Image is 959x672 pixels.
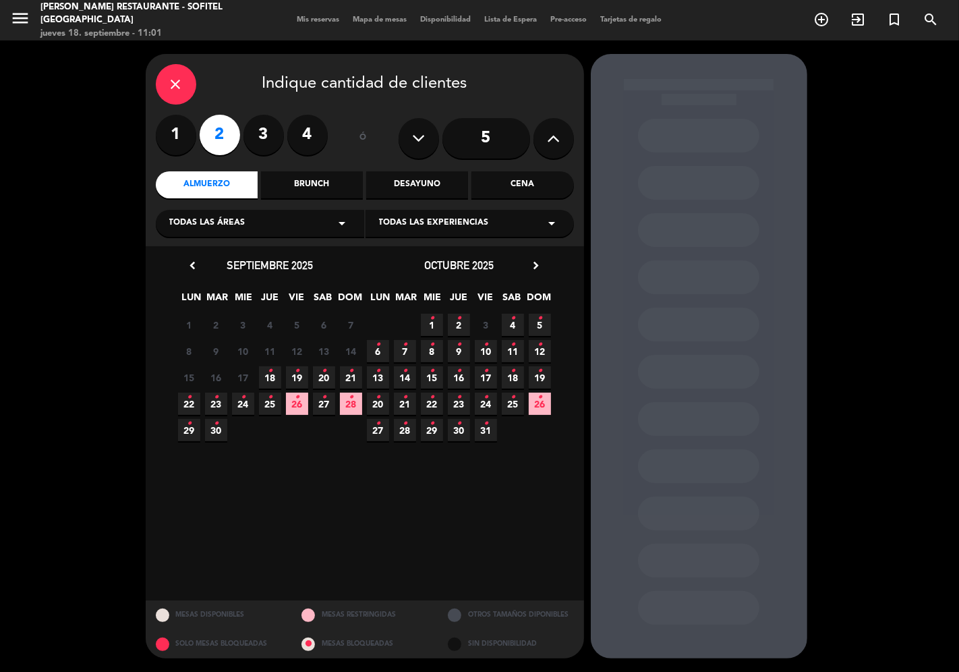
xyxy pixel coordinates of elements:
span: 24 [475,393,497,415]
span: LUN [180,289,202,312]
i: • [376,387,380,408]
span: 12 [529,340,551,362]
i: arrow_drop_down [544,215,560,231]
i: • [484,387,488,408]
span: 25 [259,393,281,415]
span: 23 [448,393,470,415]
span: VIE [285,289,308,312]
i: • [430,413,434,435]
i: exit_to_app [850,11,866,28]
i: • [484,413,488,435]
span: DOM [338,289,360,312]
span: Disponibilidad [414,16,478,24]
i: • [484,360,488,382]
span: 20 [367,393,389,415]
i: • [187,387,192,408]
i: • [376,360,380,382]
span: Tarjetas de regalo [594,16,669,24]
span: 16 [205,366,227,389]
i: • [295,360,299,382]
span: 15 [421,366,443,389]
span: 2 [205,314,227,336]
span: 16 [448,366,470,389]
i: • [403,387,407,408]
span: 1 [421,314,443,336]
span: 17 [475,366,497,389]
span: Todas las áreas [169,217,245,230]
span: 5 [529,314,551,336]
span: 2 [448,314,470,336]
span: Mis reservas [291,16,347,24]
i: • [537,360,542,382]
i: • [511,360,515,382]
i: • [241,387,245,408]
span: 7 [394,340,416,362]
div: Almuerzo [156,171,258,198]
span: 10 [232,340,254,362]
i: • [403,334,407,356]
span: MAR [206,289,229,312]
span: septiembre 2025 [227,258,314,272]
span: 28 [394,419,416,441]
span: 1 [178,314,200,336]
i: chevron_right [529,258,544,273]
span: 22 [178,393,200,415]
span: 19 [529,366,551,389]
span: Pre-acceso [544,16,594,24]
i: • [511,334,515,356]
button: menu [10,8,30,33]
i: chevron_left [186,258,200,273]
i: • [403,360,407,382]
i: • [537,308,542,329]
span: 4 [259,314,281,336]
span: 20 [313,366,335,389]
i: • [511,387,515,408]
span: JUE [448,289,470,312]
div: ó [341,115,385,162]
span: 26 [286,393,308,415]
i: • [430,387,434,408]
i: • [430,308,434,329]
i: • [295,387,299,408]
span: 31 [475,419,497,441]
i: menu [10,8,30,28]
i: • [537,334,542,356]
i: • [430,360,434,382]
i: arrow_drop_down [335,215,351,231]
span: Mapa de mesas [347,16,414,24]
i: • [349,387,353,408]
i: • [376,413,380,435]
i: • [376,334,380,356]
span: 11 [502,340,524,362]
span: 21 [394,393,416,415]
span: 19 [286,366,308,389]
i: • [457,413,461,435]
div: MESAS BLOQUEADAS [291,629,438,659]
span: 13 [367,366,389,389]
span: 5 [286,314,308,336]
span: 27 [367,419,389,441]
span: DOM [527,289,549,312]
span: 21 [340,366,362,389]
div: OTROS TAMAÑOS DIPONIBLES [438,600,584,629]
i: • [322,387,326,408]
i: • [511,308,515,329]
div: MESAS RESTRINGIDAS [291,600,438,629]
span: 28 [340,393,362,415]
span: Lista de Espera [478,16,544,24]
span: 29 [421,419,443,441]
i: • [430,334,434,356]
span: SAB [312,289,334,312]
i: • [484,334,488,356]
span: 4 [502,314,524,336]
span: 12 [286,340,308,362]
span: 7 [340,314,362,336]
span: MIE [233,289,255,312]
div: [PERSON_NAME] restaurante - Sofitel [GEOGRAPHIC_DATA] [40,1,230,27]
div: Brunch [261,171,363,198]
span: 30 [448,419,470,441]
span: octubre 2025 [424,258,494,272]
span: MIE [422,289,444,312]
span: 6 [313,314,335,336]
span: 11 [259,340,281,362]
